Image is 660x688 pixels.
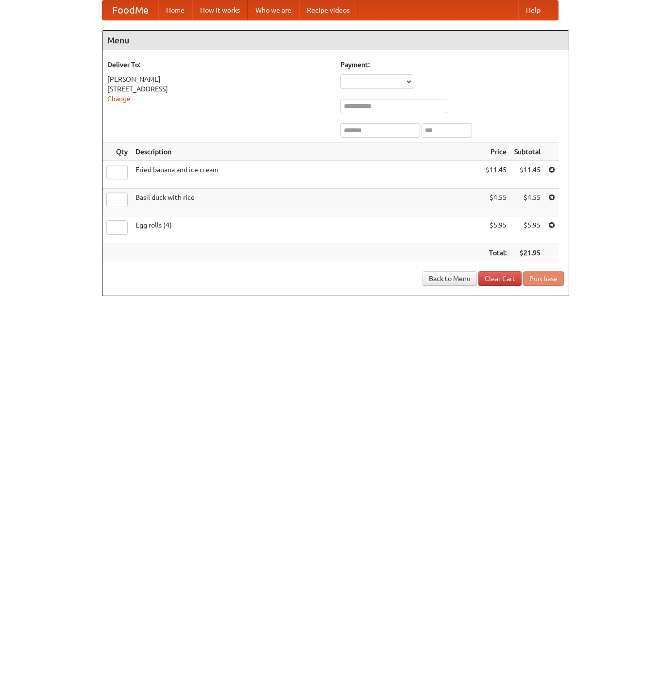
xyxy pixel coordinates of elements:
a: Clear Cart [478,271,522,286]
th: Qty [102,143,132,161]
td: $11.45 [510,161,544,189]
a: Who we are [248,0,299,20]
h4: Menu [102,31,569,50]
a: FoodMe [102,0,158,20]
h5: Payment: [340,60,564,70]
a: Change [107,95,131,103]
th: Total: [482,244,510,262]
td: $4.55 [510,189,544,216]
a: Back to Menu [423,271,477,286]
a: Home [158,0,192,20]
button: Purchase [523,271,564,286]
td: Fried banana and ice cream [132,161,482,189]
th: Price [482,143,510,161]
th: Description [132,143,482,161]
a: Recipe videos [299,0,357,20]
div: [STREET_ADDRESS] [107,84,331,94]
h5: Deliver To: [107,60,331,70]
a: Help [518,0,548,20]
div: [PERSON_NAME] [107,74,331,84]
th: $21.95 [510,244,544,262]
a: How it works [192,0,248,20]
td: Egg rolls (4) [132,216,482,244]
td: Basil duck with rice [132,189,482,216]
td: $11.45 [482,161,510,189]
td: $4.55 [482,189,510,216]
th: Subtotal [510,143,544,161]
td: $5.95 [510,216,544,244]
td: $5.95 [482,216,510,244]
